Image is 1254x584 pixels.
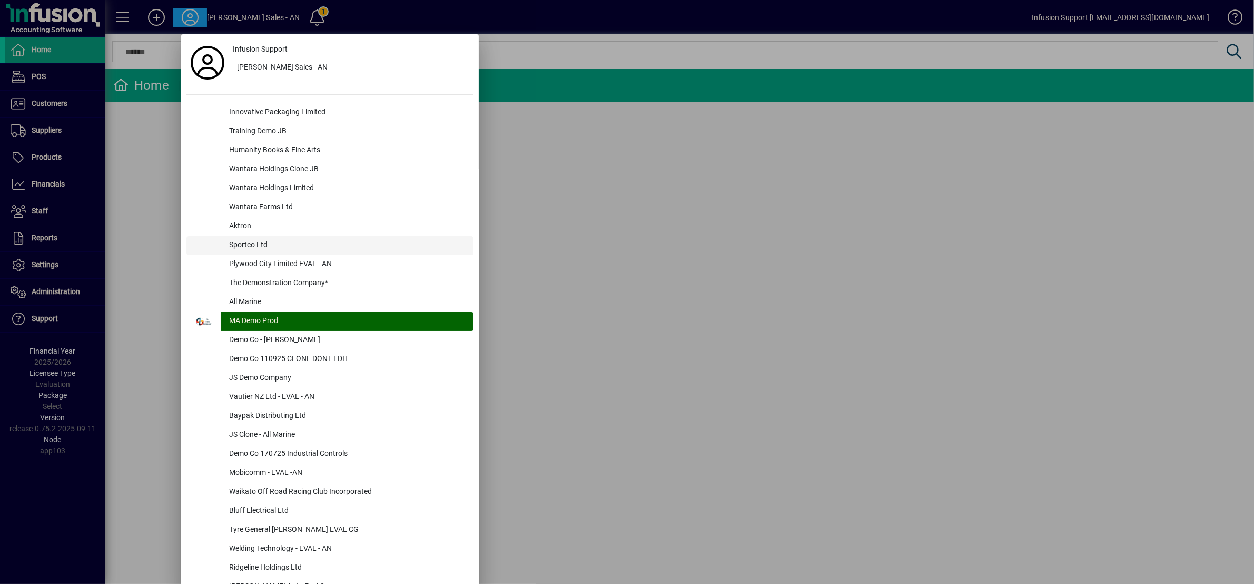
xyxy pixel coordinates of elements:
div: Sportco Ltd [221,236,473,255]
button: Mobicomm - EVAL -AN [186,464,473,483]
div: Aktron [221,217,473,236]
span: Infusion Support [233,44,288,55]
button: Vautier NZ Ltd - EVAL - AN [186,388,473,407]
div: Demo Co 170725 Industrial Controls [221,445,473,464]
div: JS Clone - All Marine [221,426,473,445]
button: [PERSON_NAME] Sales - AN [229,59,473,77]
div: Welding Technology - EVAL - AN [221,540,473,559]
div: Innovative Packaging Limited [221,103,473,122]
button: Plywood City Limited EVAL - AN [186,255,473,274]
button: JS Demo Company [186,369,473,388]
button: Training Demo JB [186,122,473,141]
button: Demo Co 110925 CLONE DONT EDIT [186,350,473,369]
div: MA Demo Prod [221,312,473,331]
button: Wantara Farms Ltd [186,198,473,217]
div: Ridgeline Holdings Ltd [221,559,473,578]
button: Innovative Packaging Limited [186,103,473,122]
div: Baypak Distributing Ltd [221,407,473,426]
a: Profile [186,53,229,72]
button: Humanity Books & Fine Arts [186,141,473,160]
button: Demo Co - [PERSON_NAME] [186,331,473,350]
div: Vautier NZ Ltd - EVAL - AN [221,388,473,407]
button: Wantara Holdings Clone JB [186,160,473,179]
div: Tyre General [PERSON_NAME] EVAL CG [221,521,473,540]
button: Sportco Ltd [186,236,473,255]
div: The Demonstration Company* [221,274,473,293]
div: Bluff Electrical Ltd [221,502,473,521]
button: Baypak Distributing Ltd [186,407,473,426]
button: JS Clone - All Marine [186,426,473,445]
button: Tyre General [PERSON_NAME] EVAL CG [186,521,473,540]
button: Aktron [186,217,473,236]
div: Plywood City Limited EVAL - AN [221,255,473,274]
div: Wantara Farms Ltd [221,198,473,217]
button: Ridgeline Holdings Ltd [186,559,473,578]
button: Bluff Electrical Ltd [186,502,473,521]
button: Welding Technology - EVAL - AN [186,540,473,559]
div: Demo Co - [PERSON_NAME] [221,331,473,350]
button: Waikato Off Road Racing Club Incorporated [186,483,473,502]
button: The Demonstration Company* [186,274,473,293]
div: Wantara Holdings Clone JB [221,160,473,179]
button: All Marine [186,293,473,312]
button: Demo Co 170725 Industrial Controls [186,445,473,464]
button: MA Demo Prod [186,312,473,331]
a: Infusion Support [229,40,473,59]
div: JS Demo Company [221,369,473,388]
div: Training Demo JB [221,122,473,141]
div: Mobicomm - EVAL -AN [221,464,473,483]
div: Demo Co 110925 CLONE DONT EDIT [221,350,473,369]
div: Waikato Off Road Racing Club Incorporated [221,483,473,502]
div: All Marine [221,293,473,312]
div: Wantara Holdings Limited [221,179,473,198]
div: Humanity Books & Fine Arts [221,141,473,160]
button: Wantara Holdings Limited [186,179,473,198]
